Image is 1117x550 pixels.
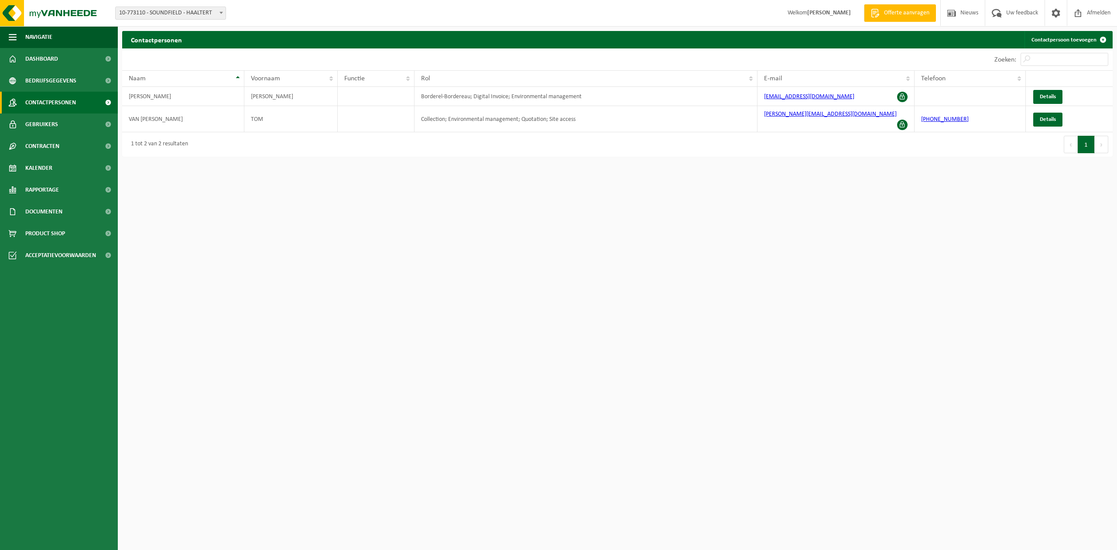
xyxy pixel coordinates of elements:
strong: [PERSON_NAME] [807,10,851,16]
span: Offerte aanvragen [882,9,932,17]
h2: Contactpersonen [122,31,191,48]
button: Previous [1064,136,1078,153]
span: Functie [344,75,365,82]
a: Contactpersoon toevoegen [1024,31,1112,48]
span: Bedrijfsgegevens [25,70,76,92]
span: Rol [421,75,430,82]
td: VAN [PERSON_NAME] [122,106,244,132]
div: 1 tot 2 van 2 resultaten [127,137,188,152]
span: Kalender [25,157,52,179]
span: Acceptatievoorwaarden [25,244,96,266]
span: Details [1040,94,1056,100]
label: Zoeken: [994,56,1016,63]
span: Navigatie [25,26,52,48]
td: [PERSON_NAME] [244,87,338,106]
span: Contactpersonen [25,92,76,113]
a: [EMAIL_ADDRESS][DOMAIN_NAME] [764,93,854,100]
span: Details [1040,117,1056,122]
button: Next [1095,136,1108,153]
td: Borderel-Bordereau; Digital Invoice; Environmental management [415,87,757,106]
span: Voornaam [251,75,280,82]
span: E-mail [764,75,782,82]
span: 10-773110 - SOUNDFIELD - HAALTERT [115,7,226,20]
span: Dashboard [25,48,58,70]
span: Contracten [25,135,59,157]
span: Naam [129,75,146,82]
a: Details [1033,90,1062,104]
button: 1 [1078,136,1095,153]
td: [PERSON_NAME] [122,87,244,106]
a: [PHONE_NUMBER] [921,116,969,123]
span: Documenten [25,201,62,223]
span: Rapportage [25,179,59,201]
td: Collection; Environmental management; Quotation; Site access [415,106,757,132]
span: Gebruikers [25,113,58,135]
a: Offerte aanvragen [864,4,936,22]
td: TOM [244,106,338,132]
a: [PERSON_NAME][EMAIL_ADDRESS][DOMAIN_NAME] [764,111,897,117]
a: Details [1033,113,1062,127]
span: Product Shop [25,223,65,244]
span: Telefoon [921,75,946,82]
span: 10-773110 - SOUNDFIELD - HAALTERT [116,7,226,19]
